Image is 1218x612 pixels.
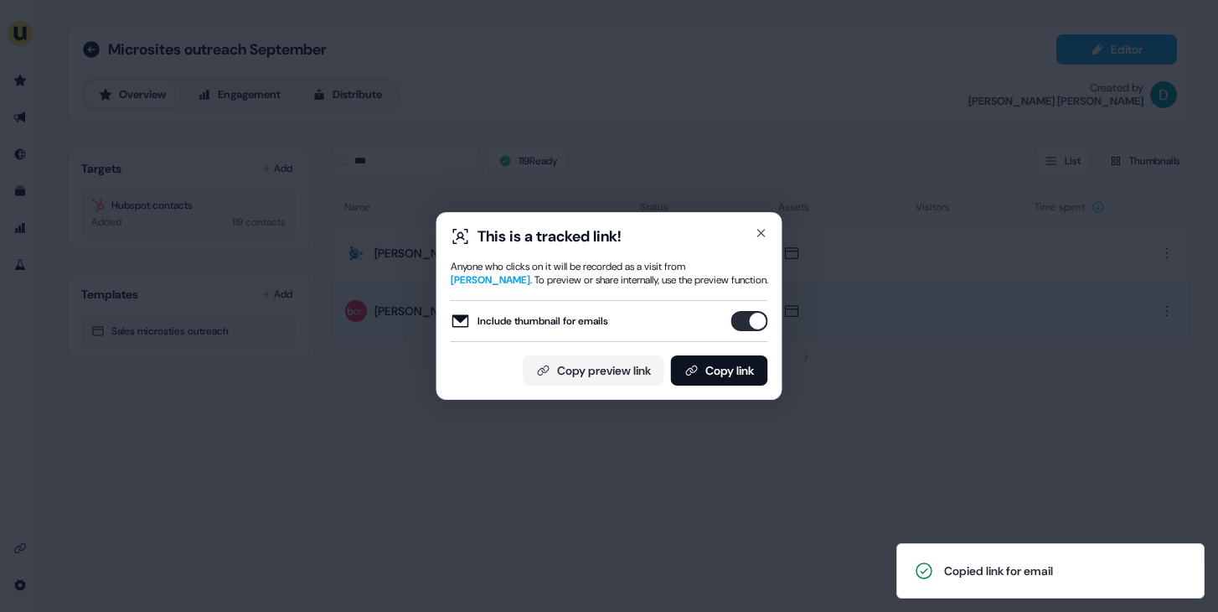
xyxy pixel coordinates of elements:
[524,355,664,386] button: Copy preview link
[671,355,768,386] button: Copy link
[451,260,768,287] div: Anyone who clicks on it will be recorded as a visit from . To preview or share internally, use th...
[451,311,608,331] label: Include thumbnail for emails
[944,563,1053,579] div: Copied link for email
[451,273,530,287] span: [PERSON_NAME]
[477,226,622,246] div: This is a tracked link!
